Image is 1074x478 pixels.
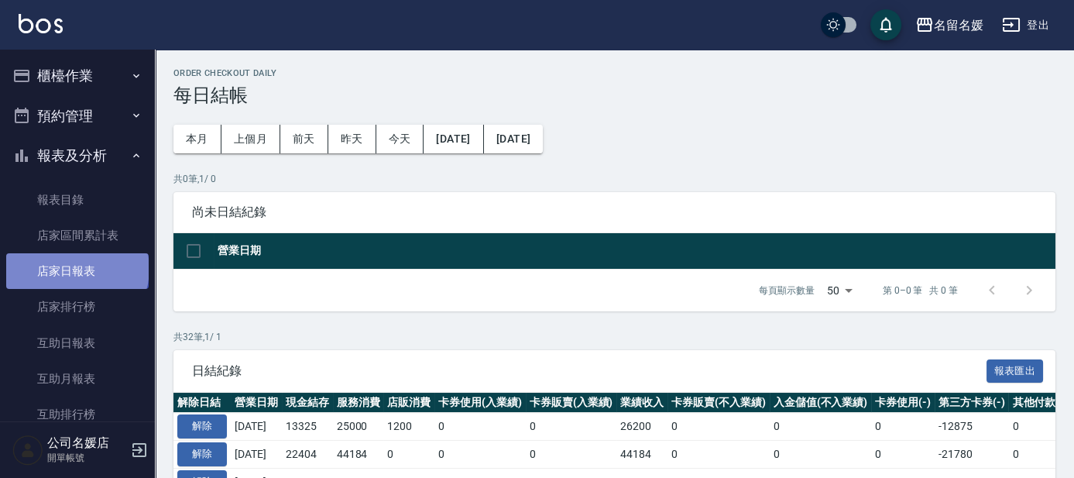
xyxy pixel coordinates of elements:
[173,68,1055,78] h2: Order checkout daily
[909,9,990,41] button: 名留名媛
[616,393,667,413] th: 業績收入
[6,56,149,96] button: 櫃檯作業
[280,125,328,153] button: 前天
[870,9,901,40] button: save
[667,441,770,469] td: 0
[759,284,815,297] p: 每頁顯示數量
[12,435,43,466] img: Person
[987,359,1044,383] button: 報表匯出
[424,125,483,153] button: [DATE]
[616,413,667,441] td: 26200
[19,14,63,33] img: Logo
[383,393,434,413] th: 店販消費
[883,284,958,297] p: 第 0–0 筆 共 0 筆
[871,413,935,441] td: 0
[934,15,983,35] div: 名留名媛
[6,96,149,136] button: 預約管理
[192,205,1037,220] span: 尚未日結紀錄
[173,125,221,153] button: 本月
[221,125,280,153] button: 上個月
[821,270,858,311] div: 50
[333,413,384,441] td: 25000
[6,218,149,253] a: 店家區間累計表
[6,325,149,361] a: 互助日報表
[333,393,384,413] th: 服務消費
[526,441,617,469] td: 0
[6,253,149,289] a: 店家日報表
[6,136,149,176] button: 報表及分析
[996,11,1055,40] button: 登出
[177,442,227,466] button: 解除
[376,125,424,153] button: 今天
[282,441,333,469] td: 22404
[214,233,1055,270] th: 營業日期
[770,393,872,413] th: 入金儲值(不入業績)
[383,441,434,469] td: 0
[6,361,149,397] a: 互助月報表
[177,414,227,438] button: 解除
[333,441,384,469] td: 44184
[667,393,770,413] th: 卡券販賣(不入業績)
[231,413,282,441] td: [DATE]
[282,393,333,413] th: 現金結存
[770,441,872,469] td: 0
[231,393,282,413] th: 營業日期
[667,413,770,441] td: 0
[434,413,526,441] td: 0
[484,125,543,153] button: [DATE]
[987,363,1044,377] a: 報表匯出
[282,413,333,441] td: 13325
[6,182,149,218] a: 報表目錄
[173,172,1055,186] p: 共 0 筆, 1 / 0
[231,441,282,469] td: [DATE]
[6,397,149,432] a: 互助排行榜
[173,393,231,413] th: 解除日結
[173,330,1055,344] p: 共 32 筆, 1 / 1
[935,441,1009,469] td: -21780
[434,441,526,469] td: 0
[434,393,526,413] th: 卡券使用(入業績)
[526,413,617,441] td: 0
[173,84,1055,106] h3: 每日結帳
[192,363,987,379] span: 日結紀錄
[871,441,935,469] td: 0
[526,393,617,413] th: 卡券販賣(入業績)
[6,289,149,325] a: 店家排行榜
[935,393,1009,413] th: 第三方卡券(-)
[935,413,1009,441] td: -12875
[871,393,935,413] th: 卡券使用(-)
[616,441,667,469] td: 44184
[328,125,376,153] button: 昨天
[770,413,872,441] td: 0
[383,413,434,441] td: 1200
[47,451,126,465] p: 開單帳號
[47,435,126,451] h5: 公司名媛店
